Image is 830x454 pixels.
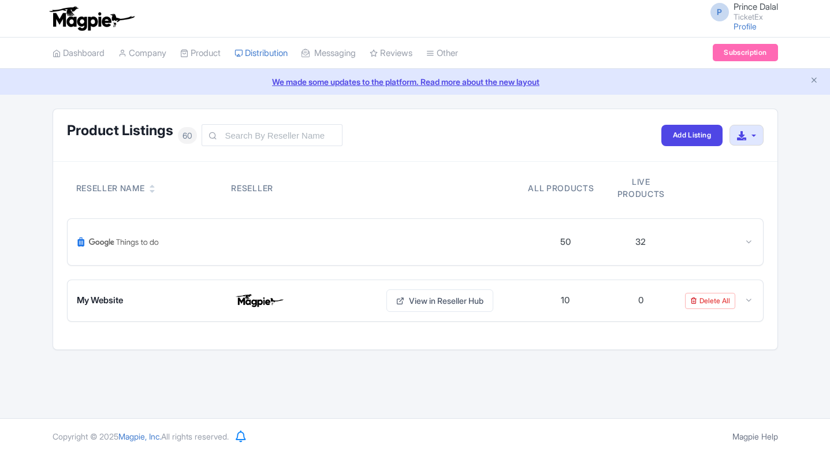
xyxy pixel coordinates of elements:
[635,236,646,249] div: 32
[77,228,160,256] img: Google Things To Do
[704,2,778,21] a: P Prince Dalal TicketEx
[235,38,288,69] a: Distribution
[302,38,356,69] a: Messaging
[67,123,173,138] h1: Product Listings
[734,13,778,21] small: TicketEx
[118,38,166,69] a: Company
[76,182,145,194] div: Reseller Name
[232,292,287,310] img: My Website
[810,75,818,88] button: Close announcement
[710,3,729,21] span: P
[370,38,412,69] a: Reviews
[560,236,571,249] div: 50
[561,294,570,307] div: 10
[47,6,136,31] img: logo-ab69f6fb50320c5b225c76a69d11143b.png
[202,124,343,146] input: Search By Reseller Name
[118,431,161,441] span: Magpie, Inc.
[53,38,105,69] a: Dashboard
[661,125,723,146] a: Add Listing
[7,76,823,88] a: We made some updates to the platform. Read more about the new layout
[732,431,778,441] a: Magpie Help
[734,21,757,31] a: Profile
[734,1,778,12] span: Prince Dalal
[713,44,777,61] a: Subscription
[638,294,643,307] div: 0
[77,294,123,307] span: My Website
[178,127,197,144] span: 60
[386,289,493,312] a: View in Reseller Hub
[180,38,221,69] a: Product
[685,293,735,309] a: Delete All
[231,182,373,194] div: Reseller
[528,182,594,194] div: All products
[608,176,674,200] div: Live products
[426,38,458,69] a: Other
[46,430,236,442] div: Copyright © 2025 All rights reserved.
